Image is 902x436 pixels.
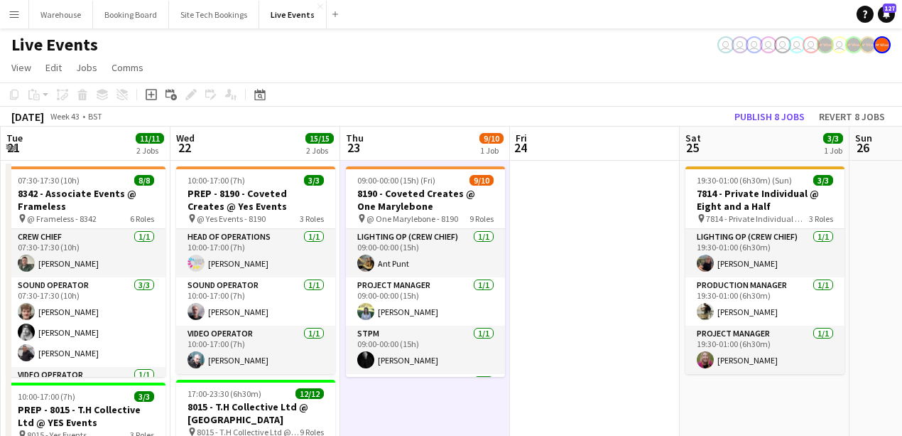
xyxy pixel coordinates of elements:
[6,166,165,377] app-job-card: 07:30-17:30 (10h)8/88342 - Associate Events @ Frameless @ Frameless - 83426 RolesCrew Chief1/107:...
[346,326,505,374] app-card-role: STPM1/109:00-00:00 (15h)[PERSON_NAME]
[112,61,143,74] span: Comms
[366,213,458,224] span: @ One Marylebone - 8190
[47,111,82,122] span: Week 43
[685,277,844,326] app-card-role: Production Manager1/119:30-01:00 (6h30m)[PERSON_NAME]
[176,326,335,374] app-card-role: Video Operator1/110:00-17:00 (7h)[PERSON_NAME]
[346,166,505,377] app-job-card: 09:00-00:00 (15h) (Fri)9/108190 - Coveted Creates @ One Marylebone @ One Marylebone - 81909 Roles...
[344,139,364,156] span: 23
[706,213,809,224] span: 7814 - Private Individual @ Eight and a Half
[803,36,820,53] app-user-avatar: Nadia Addada
[685,326,844,374] app-card-role: Project Manager1/119:30-01:00 (6h30m)[PERSON_NAME]
[831,36,848,53] app-user-avatar: Technical Department
[176,400,335,426] h3: 8015 - T.H Collective Ltd @ [GEOGRAPHIC_DATA]
[88,111,102,122] div: BST
[11,61,31,74] span: View
[174,139,195,156] span: 22
[760,36,777,53] app-user-avatar: Nadia Addada
[6,187,165,213] h3: 8342 - Associate Events @ Frameless
[40,58,67,77] a: Edit
[176,187,335,213] h3: PREP - 8190 - Coveted Creates @ Yes Events
[136,145,163,156] div: 2 Jobs
[70,58,103,77] a: Jobs
[346,374,505,422] app-card-role: Set / Staging Crew1/1
[11,110,44,124] div: [DATE]
[845,36,862,53] app-user-avatar: Production Managers
[809,213,833,224] span: 3 Roles
[6,367,165,415] app-card-role: Video Operator1/1
[813,107,891,126] button: Revert 8 jobs
[729,107,810,126] button: Publish 8 jobs
[516,132,527,144] span: Fri
[300,213,324,224] span: 3 Roles
[18,175,80,186] span: 07:30-17:30 (10h)
[697,175,792,186] span: 19:30-01:00 (6h30m) (Sun)
[514,139,527,156] span: 24
[685,229,844,277] app-card-role: Lighting Op (Crew Chief)1/119:30-01:00 (6h30m)[PERSON_NAME]
[479,133,504,144] span: 9/10
[188,175,245,186] span: 10:00-17:00 (7h)
[774,36,791,53] app-user-avatar: Nadia Addada
[817,36,834,53] app-user-avatar: Production Managers
[176,229,335,277] app-card-role: Head of Operations1/110:00-17:00 (7h)[PERSON_NAME]
[717,36,734,53] app-user-avatar: Technical Department
[6,58,37,77] a: View
[176,132,195,144] span: Wed
[18,391,75,402] span: 10:00-17:00 (7h)
[683,139,701,156] span: 25
[346,132,364,144] span: Thu
[29,1,93,28] button: Warehouse
[176,166,335,374] app-job-card: 10:00-17:00 (7h)3/3PREP - 8190 - Coveted Creates @ Yes Events @ Yes Events - 81903 RolesHead of O...
[824,145,842,156] div: 1 Job
[45,61,62,74] span: Edit
[306,145,333,156] div: 2 Jobs
[874,36,891,53] app-user-avatar: Alex Gill
[76,61,97,74] span: Jobs
[746,36,763,53] app-user-avatar: Nadia Addada
[305,133,334,144] span: 15/15
[93,1,169,28] button: Booking Board
[480,145,503,156] div: 1 Job
[4,139,23,156] span: 21
[106,58,149,77] a: Comms
[304,175,324,186] span: 3/3
[883,4,896,13] span: 127
[176,277,335,326] app-card-role: Sound Operator1/110:00-17:00 (7h)[PERSON_NAME]
[346,277,505,326] app-card-role: Project Manager1/109:00-00:00 (15h)[PERSON_NAME]
[188,388,261,399] span: 17:00-23:30 (6h30m)
[6,277,165,367] app-card-role: Sound Operator3/307:30-17:30 (10h)[PERSON_NAME][PERSON_NAME][PERSON_NAME]
[346,187,505,213] h3: 8190 - Coveted Creates @ One Marylebone
[788,36,805,53] app-user-avatar: Nadia Addada
[259,1,327,28] button: Live Events
[813,175,833,186] span: 3/3
[357,175,435,186] span: 09:00-00:00 (15h) (Fri)
[685,166,844,374] app-job-card: 19:30-01:00 (6h30m) (Sun)3/37814 - Private Individual @ Eight and a Half 7814 - Private Individua...
[685,132,701,144] span: Sat
[859,36,876,53] app-user-avatar: Production Managers
[134,391,154,402] span: 3/3
[823,133,843,144] span: 3/3
[295,388,324,399] span: 12/12
[130,213,154,224] span: 6 Roles
[134,175,154,186] span: 8/8
[732,36,749,53] app-user-avatar: Technical Department
[6,403,165,429] h3: PREP - 8015 - T.H Collective Ltd @ YES Events
[685,187,844,213] h3: 7814 - Private Individual @ Eight and a Half
[469,175,494,186] span: 9/10
[855,132,872,144] span: Sun
[346,229,505,277] app-card-role: Lighting Op (Crew Chief)1/109:00-00:00 (15h)Ant Punt
[6,229,165,277] app-card-role: Crew Chief1/107:30-17:30 (10h)[PERSON_NAME]
[469,213,494,224] span: 9 Roles
[136,133,164,144] span: 11/11
[853,139,872,156] span: 26
[6,132,23,144] span: Tue
[169,1,259,28] button: Site Tech Bookings
[11,34,98,55] h1: Live Events
[878,6,895,23] a: 127
[197,213,266,224] span: @ Yes Events - 8190
[27,213,97,224] span: @ Frameless - 8342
